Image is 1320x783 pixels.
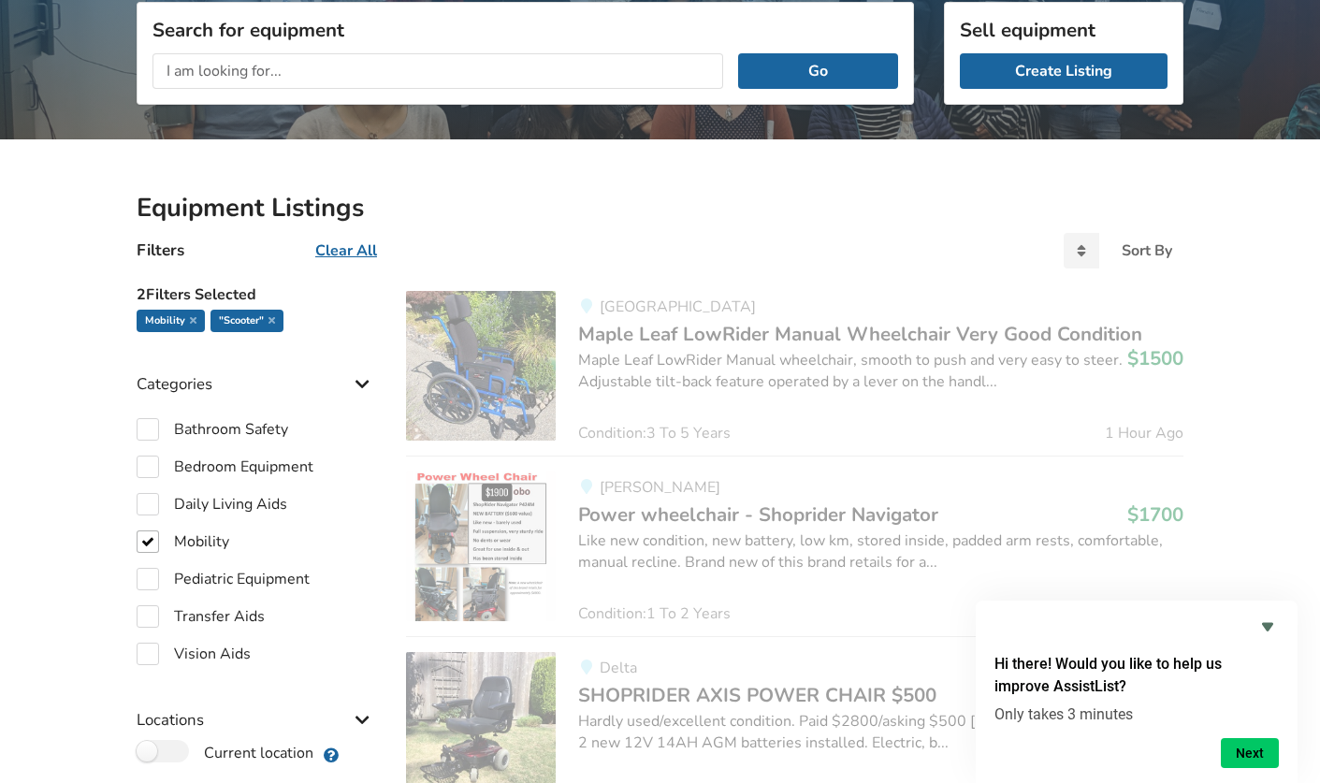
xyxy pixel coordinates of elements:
[137,530,229,553] label: Mobility
[137,192,1183,225] h2: Equipment Listings
[137,276,376,310] h5: 2 Filters Selected
[137,568,310,590] label: Pediatric Equipment
[406,456,1183,636] a: mobility-power wheelchair - shoprider navigator[PERSON_NAME]Power wheelchair - Shoprider Navigato...
[137,239,184,261] h4: Filters
[406,471,556,621] img: mobility-power wheelchair - shoprider navigator
[578,606,731,621] span: Condition: 1 To 2 Years
[600,658,637,678] span: Delta
[1127,502,1183,527] h3: $1700
[738,53,898,89] button: Go
[578,350,1183,393] div: Maple Leaf LowRider Manual wheelchair, smooth to push and very easy to steer. Adjustable tilt-bac...
[578,501,938,528] span: Power wheelchair - Shoprider Navigator
[1122,243,1172,258] div: Sort By
[137,740,313,764] label: Current location
[600,297,756,317] span: [GEOGRAPHIC_DATA]
[994,653,1279,698] h2: Hi there! Would you like to help us improve AssistList?
[152,53,723,89] input: I am looking for...
[1127,346,1183,370] h3: $1500
[994,616,1279,768] div: Hi there! Would you like to help us improve AssistList?
[994,705,1279,723] p: Only takes 3 minutes
[578,426,731,441] span: Condition: 3 To 5 Years
[600,477,720,498] span: [PERSON_NAME]
[1105,426,1183,441] span: 1 Hour Ago
[137,418,288,441] label: Bathroom Safety
[210,310,283,332] div: "scooter"
[137,605,265,628] label: Transfer Aids
[152,18,898,42] h3: Search for equipment
[315,240,377,261] u: Clear All
[578,711,1183,754] div: Hardly used/excellent condition. Paid $2800/asking $500 [DATE] Chair fully serviced and 2 new 12V...
[578,321,1142,347] span: Maple Leaf LowRider Manual Wheelchair Very Good Condition
[137,643,251,665] label: Vision Aids
[137,456,313,478] label: Bedroom Equipment
[960,18,1168,42] h3: Sell equipment
[960,53,1168,89] a: Create Listing
[578,682,936,708] span: SHOPRIDER AXIS POWER CHAIR $500
[137,673,376,739] div: Locations
[137,493,287,515] label: Daily Living Aids
[1221,738,1279,768] button: Next question
[578,530,1183,573] div: Like new condition, new battery, low km, stored inside, padded arm rests, comfortable, manual rec...
[1256,616,1279,638] button: Hide survey
[406,291,1183,456] a: mobility-maple leaf lowrider manual wheelchair very good condition[GEOGRAPHIC_DATA]Maple Leaf Low...
[137,310,205,332] div: Mobility
[406,291,556,441] img: mobility-maple leaf lowrider manual wheelchair very good condition
[137,337,376,403] div: Categories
